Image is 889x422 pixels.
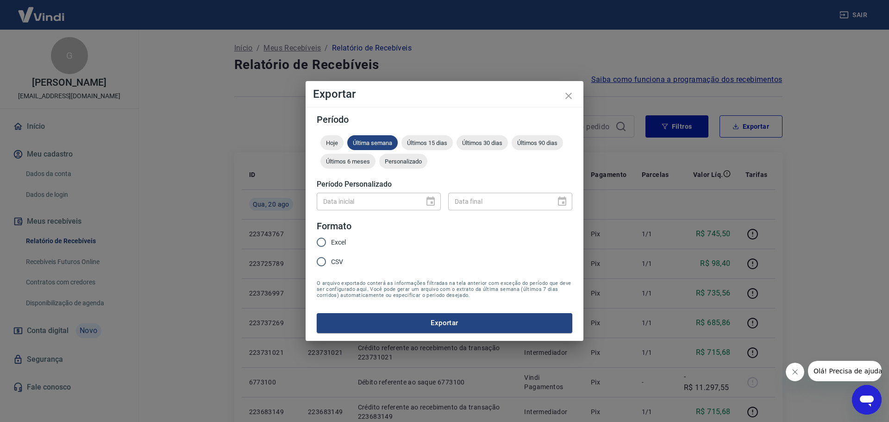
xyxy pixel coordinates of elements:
span: Últimos 30 dias [457,139,508,146]
span: Excel [331,238,346,247]
iframe: Botão para abrir a janela de mensagens [852,385,882,415]
h5: Período Personalizado [317,180,572,189]
iframe: Fechar mensagem [786,363,804,381]
span: Olá! Precisa de ajuda? [6,6,78,14]
input: DD/MM/YYYY [317,193,418,210]
span: Última semana [347,139,398,146]
span: Hoje [320,139,344,146]
span: Últimos 90 dias [512,139,563,146]
h4: Exportar [313,88,576,100]
button: close [557,85,580,107]
input: DD/MM/YYYY [448,193,549,210]
button: Exportar [317,313,572,333]
div: Últimos 90 dias [512,135,563,150]
h5: Período [317,115,572,124]
legend: Formato [317,220,351,233]
span: Últimos 15 dias [401,139,453,146]
div: Hoje [320,135,344,150]
span: CSV [331,257,343,267]
iframe: Mensagem da empresa [808,361,882,381]
span: Personalizado [379,158,427,165]
span: O arquivo exportado conterá as informações filtradas na tela anterior com exceção do período que ... [317,280,572,298]
div: Últimos 15 dias [401,135,453,150]
span: Últimos 6 meses [320,158,376,165]
div: Última semana [347,135,398,150]
div: Últimos 30 dias [457,135,508,150]
div: Últimos 6 meses [320,154,376,169]
div: Personalizado [379,154,427,169]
